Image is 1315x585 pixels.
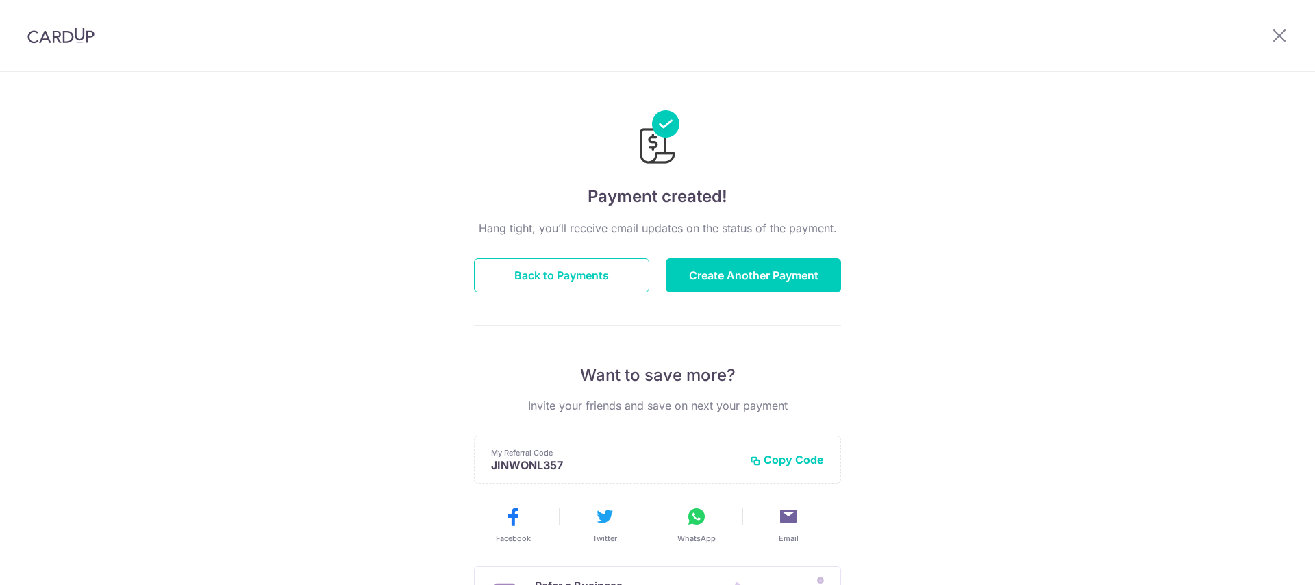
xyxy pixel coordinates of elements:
p: Want to save more? [474,364,841,386]
button: Email [748,506,829,544]
p: My Referral Code [491,447,739,458]
button: WhatsApp [656,506,737,544]
p: JINWONL357 [491,458,739,472]
img: Payments [636,110,679,168]
button: Twitter [564,506,645,544]
p: Invite your friends and save on next your payment [474,397,841,414]
span: Twitter [592,533,617,544]
img: CardUp [27,27,95,44]
button: Copy Code [750,453,824,466]
p: Hang tight, you’ll receive email updates on the status of the payment. [474,220,841,236]
span: Email [779,533,799,544]
button: Facebook [473,506,553,544]
span: Facebook [496,533,531,544]
span: WhatsApp [677,533,716,544]
h4: Payment created! [474,184,841,209]
button: Create Another Payment [666,258,841,292]
button: Back to Payments [474,258,649,292]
